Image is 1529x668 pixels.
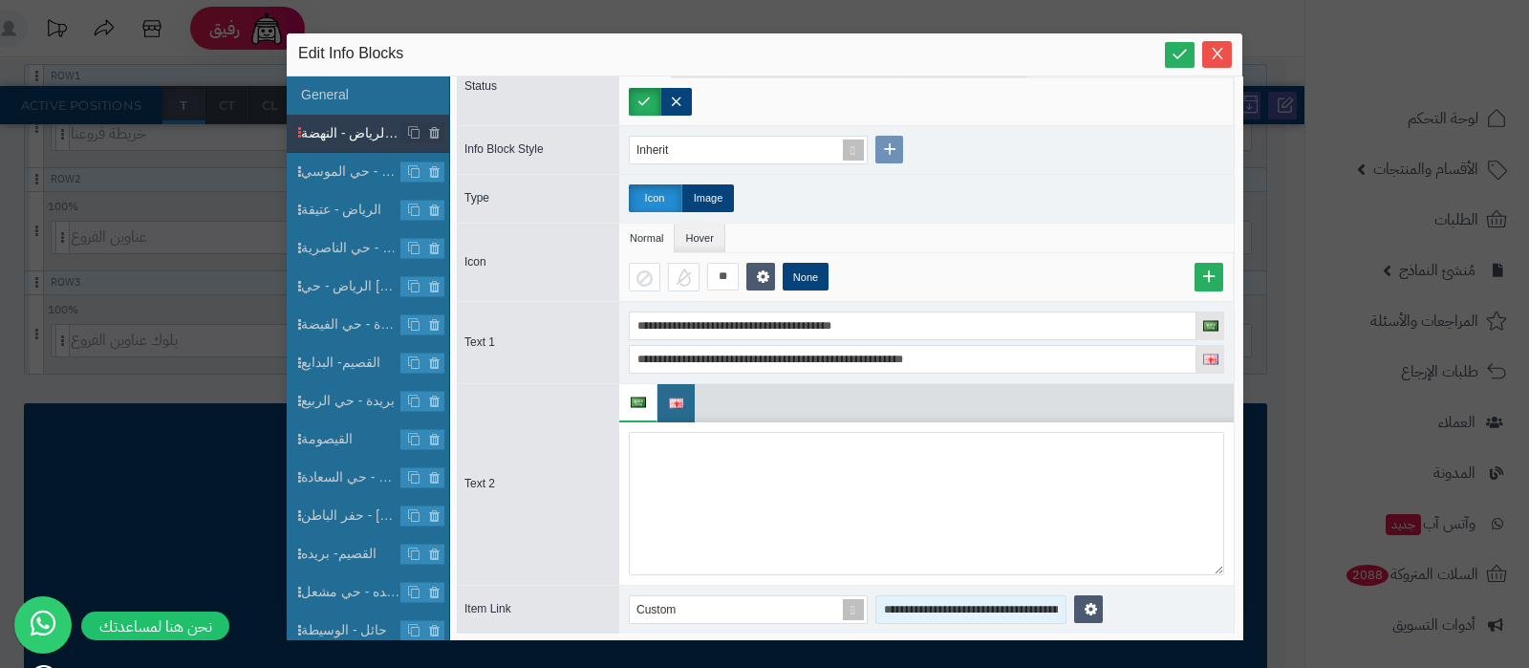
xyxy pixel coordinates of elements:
button: Close [1202,41,1232,68]
span: Text 2 [464,477,495,490]
span: حائل - الوسيطة [301,620,401,640]
span: بريده - حي مشعل [301,582,401,602]
span: بريدة - حي الربيع [301,391,401,411]
span: الرياض - حي الناصرية [301,238,401,258]
span: القيصومة [301,429,401,449]
span: Custom [636,603,676,616]
div: Inherit [636,137,687,163]
img: العربية [1203,320,1218,331]
li: Normal [619,224,675,252]
li: General [287,76,449,115]
label: None [783,263,829,291]
label: Image [681,184,734,212]
li: Hover [675,224,724,252]
span: القصيم- بريده [301,544,401,564]
span: عنيزة - حي الفيضة [301,314,401,334]
span: Text 1 [464,335,495,349]
span: الرياض - حي [PERSON_NAME] [301,276,401,296]
img: English [669,398,684,408]
span: Info Block Style [464,142,544,156]
span: الرس - حي السعادة [301,467,401,487]
span: Type [464,191,489,205]
span: الرياض - عتيقة [301,200,401,220]
span: القصيم- البدايع [301,353,401,373]
span: الرياض - حي الموسي [301,162,401,182]
span: فرع الرياض - النهضة [301,123,401,143]
img: العربية [631,397,646,407]
li: Global [619,49,672,77]
span: Item Link [464,602,511,615]
img: English [1203,354,1218,364]
span: حفر الباطن - [GEOGRAPHIC_DATA] [301,506,401,526]
label: Icon [629,184,681,212]
span: Status [464,79,497,93]
span: Edit Info Blocks [298,43,403,66]
span: Icon [464,255,486,269]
